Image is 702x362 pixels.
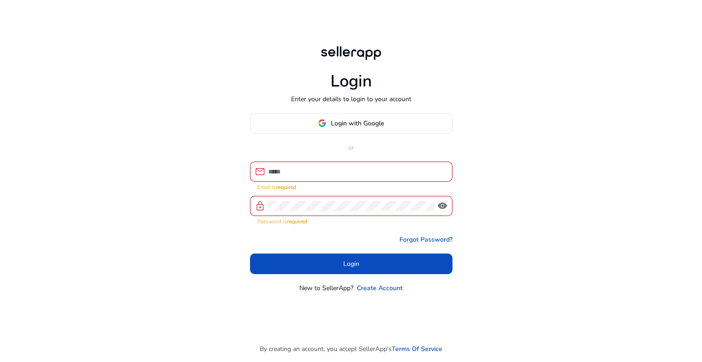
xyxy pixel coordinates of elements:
span: Login [343,259,359,269]
mat-error: Email is [257,182,445,191]
span: Login with Google [331,119,384,128]
strong: required [276,184,296,191]
img: google-logo.svg [318,119,326,127]
mat-error: Password is [257,216,445,226]
span: lock [255,200,266,211]
span: mail [255,166,266,177]
span: visibility [437,200,448,211]
a: Forgot Password? [399,235,452,244]
button: Login [250,254,452,274]
h1: Login [330,71,372,91]
p: Enter your details to login to your account [291,94,411,104]
a: Terms Of Service [392,344,442,354]
button: Login with Google [250,113,452,134]
strong: required [287,218,307,225]
a: Create Account [357,283,403,293]
p: or [250,143,452,152]
p: New to SellerApp? [299,283,353,293]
